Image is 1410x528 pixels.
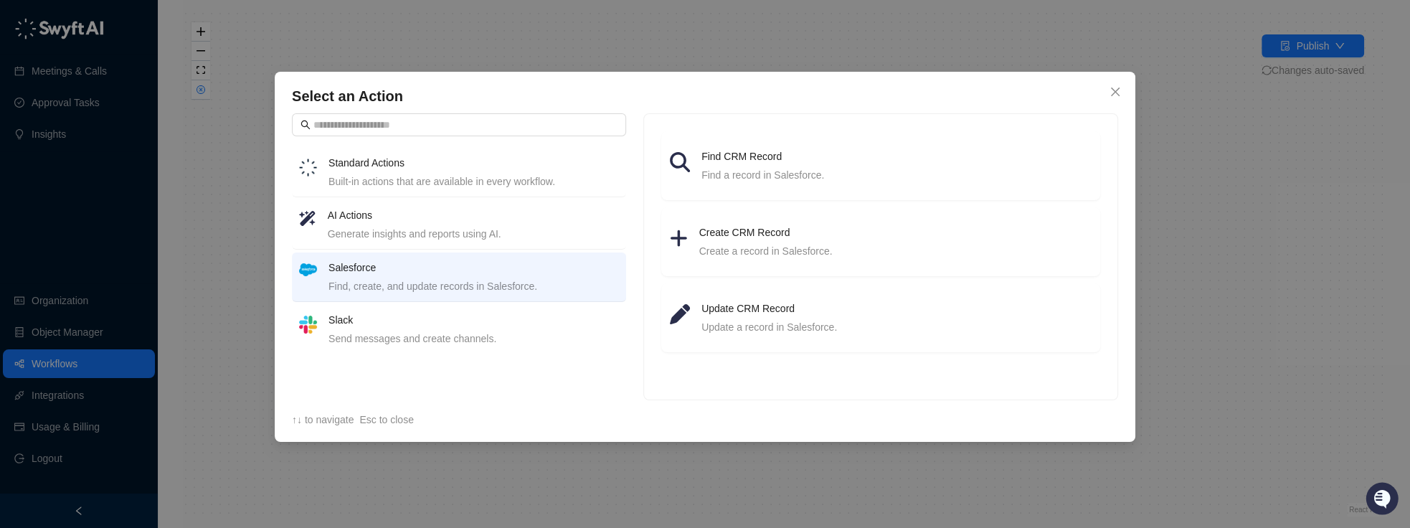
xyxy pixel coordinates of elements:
div: Generate insights and reports using AI. [328,226,619,242]
h4: Select an Action [292,86,1118,106]
img: logo-small-inverted-DW8HDUn_.png [299,159,317,176]
div: Start new chat [49,129,235,143]
h4: Standard Actions [328,155,619,171]
button: Close [1104,80,1127,103]
h4: Find CRM Record [701,148,1092,164]
span: Pylon [143,235,174,246]
div: 📶 [65,202,76,213]
a: 📶Status [59,194,116,220]
h4: Update CRM Record [701,301,1092,316]
p: Welcome 👋 [14,57,261,80]
h4: Salesforce [328,260,619,275]
a: Powered byPylon [101,235,174,246]
div: Find, create, and update records in Salesforce. [328,278,619,294]
div: Send messages and create channels. [328,331,619,346]
span: search [301,120,311,130]
img: Swyft AI [14,14,43,42]
img: 5124521997842_fc6d7dfcefe973c2e489_88.png [14,129,40,155]
iframe: Open customer support [1364,481,1403,519]
div: Update a record in Salesforce. [701,319,1092,335]
span: close [1109,86,1121,98]
div: Built-in actions that are available in every workflow. [328,174,619,189]
h4: AI Actions [328,207,619,223]
span: Esc to close [359,414,413,425]
img: salesforce-ChMvK6Xa.png [299,263,317,276]
h4: Create CRM Record [699,225,1092,240]
img: slack-Cn3INd-T.png [299,316,317,334]
span: ↑↓ to navigate [292,414,354,425]
div: Create a record in Salesforce. [699,243,1092,259]
h2: How can we help? [14,80,261,103]
div: 📚 [14,202,26,213]
h4: Slack [328,312,619,328]
div: Find a record in Salesforce. [701,167,1092,183]
button: Start new chat [244,133,261,151]
a: 📚Docs [9,194,59,220]
div: We're offline, we'll be back soon [49,143,187,155]
span: Docs [29,200,53,214]
span: Status [79,200,110,214]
